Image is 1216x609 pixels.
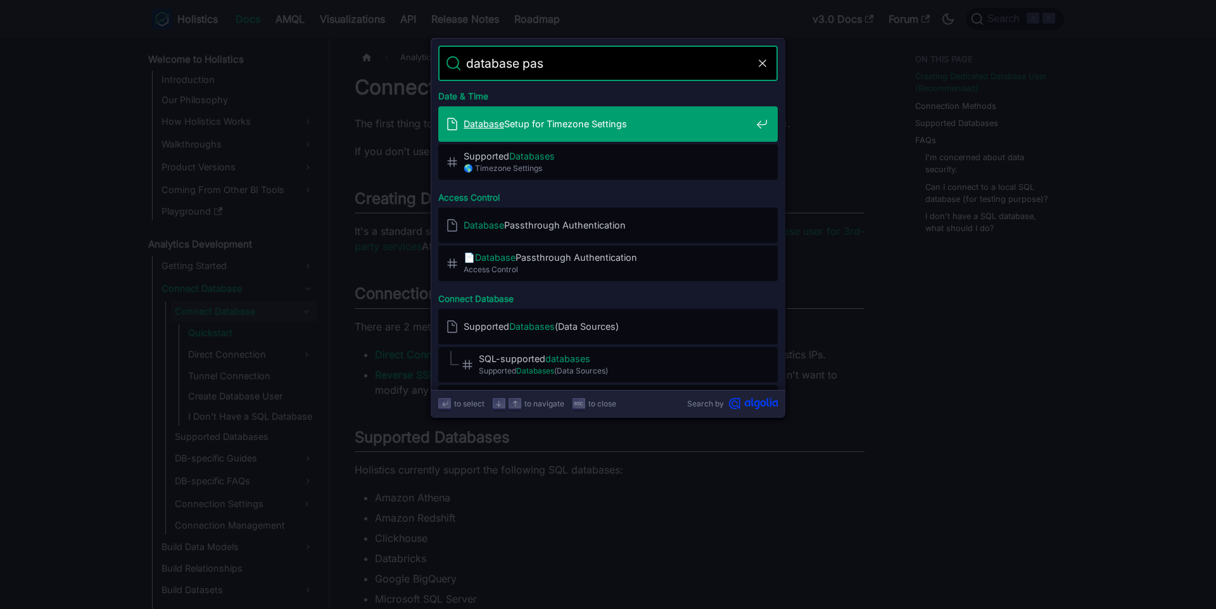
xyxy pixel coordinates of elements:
span: Search by [687,398,724,410]
span: 🌎 Timezone Settings [464,162,751,174]
span: Passthrough Authentication [464,219,751,231]
span: Supported (Data Sources) [479,365,751,377]
a: SupportedDatabases​🌎 Timezone Settings [438,144,778,180]
input: Search docs [461,46,755,81]
a: SupportedDatabases(Data Sources) [438,309,778,344]
a: ConnectDatabase [438,385,778,420]
svg: Arrow up [510,399,520,408]
mark: databases [545,353,590,364]
mark: Databases [509,151,555,161]
svg: Arrow down [494,399,503,408]
div: Date & Time [436,81,780,106]
span: Supported ​ [464,150,751,162]
mark: Database [475,252,516,263]
span: Access Control [464,263,751,275]
div: Access Control [436,182,780,208]
mark: Database [464,220,504,230]
mark: Database [464,118,504,129]
mark: Databases [509,321,555,332]
div: Connect Database [436,284,780,309]
svg: Enter key [440,399,450,408]
a: SQL-supporteddatabases​SupportedDatabases(Data Sources) [438,347,778,382]
svg: Algolia [729,398,778,410]
svg: Escape key [574,399,583,408]
span: to navigate [524,398,564,410]
span: Setup for Timezone Settings [464,118,751,130]
a: DatabasePassthrough Authentication [438,208,778,243]
span: to close [588,398,616,410]
span: Supported (Data Sources) [464,320,751,332]
span: 📄️ Passthrough Authentication [464,251,751,263]
a: Search byAlgolia [687,398,778,410]
a: 📄️DatabasePassthrough AuthenticationAccess Control [438,246,778,281]
button: Clear the query [755,56,770,71]
span: to select [454,398,484,410]
span: SQL-supported ​ [479,353,751,365]
mark: Databases [516,366,554,375]
a: DatabaseSetup for Timezone Settings [438,106,778,142]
